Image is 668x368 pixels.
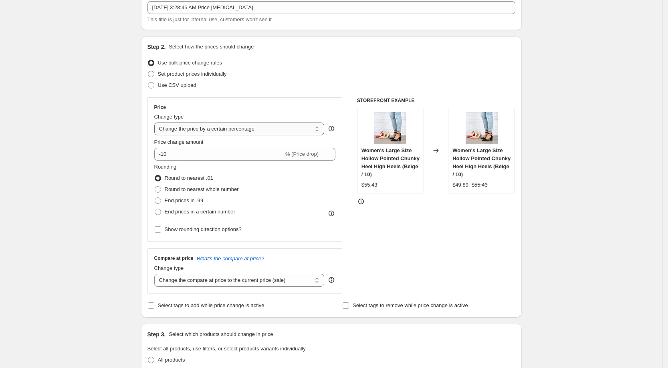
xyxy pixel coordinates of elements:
span: Select tags to remove while price change is active [353,302,468,308]
span: This title is just for internal use, customers won't see it [147,16,272,22]
p: Select how the prices should change [169,43,254,51]
span: Select all products, use filters, or select products variants individually [147,346,306,352]
span: Change type [154,114,184,120]
p: Select which products should change in price [169,330,273,338]
img: aad9b5fa-9577-414f-b382-807a91dd5200_80x.jpg [374,112,406,144]
span: Women's Large Size Hollow Pointed Chunky Heel High Heels (Beige / 10) [361,147,420,177]
h3: Compare at price [154,255,194,261]
span: End prices in a certain number [165,209,235,215]
span: Rounding [154,164,177,170]
button: What's the compare at price? [197,255,264,261]
span: Change type [154,265,184,271]
span: End prices in .99 [165,197,204,203]
span: Show rounding direction options? [165,226,242,232]
h2: Step 3. [147,330,166,338]
div: $55.43 [361,181,377,189]
div: help [327,125,335,133]
input: -15 [154,148,284,161]
span: % (Price drop) [285,151,319,157]
img: aad9b5fa-9577-414f-b382-807a91dd5200_80x.jpg [466,112,498,144]
span: All products [158,357,185,363]
span: Price change amount [154,139,204,145]
div: help [327,276,335,284]
span: Set product prices individually [158,71,227,77]
input: 30% off holiday sale [147,1,515,14]
span: Women's Large Size Hollow Pointed Chunky Heel High Heels (Beige / 10) [452,147,511,177]
h6: STOREFRONT EXAMPLE [357,97,515,104]
strike: $55.43 [472,181,488,189]
span: Round to nearest .01 [165,175,213,181]
span: Select tags to add while price change is active [158,302,264,308]
span: Round to nearest whole number [165,186,239,192]
h2: Step 2. [147,43,166,51]
h3: Price [154,104,166,111]
span: Use CSV upload [158,82,196,88]
span: Use bulk price change rules [158,60,222,66]
div: $49.89 [452,181,468,189]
